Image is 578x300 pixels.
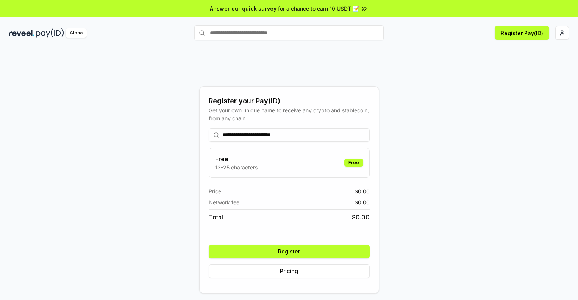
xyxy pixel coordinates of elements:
[215,163,258,171] p: 13-25 characters
[209,264,370,278] button: Pricing
[344,159,363,167] div: Free
[209,198,239,206] span: Network fee
[209,106,370,122] div: Get your own unique name to receive any crypto and stablecoin, from any chain
[66,28,87,38] div: Alpha
[209,213,223,222] span: Total
[355,198,370,206] span: $ 0.00
[210,5,277,12] span: Answer our quick survey
[209,96,370,106] div: Register your Pay(ID)
[209,187,221,195] span: Price
[209,245,370,258] button: Register
[355,187,370,195] span: $ 0.00
[352,213,370,222] span: $ 0.00
[36,28,64,38] img: pay_id
[495,26,549,40] button: Register Pay(ID)
[9,28,34,38] img: reveel_dark
[278,5,359,12] span: for a chance to earn 10 USDT 📝
[215,154,258,163] h3: Free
